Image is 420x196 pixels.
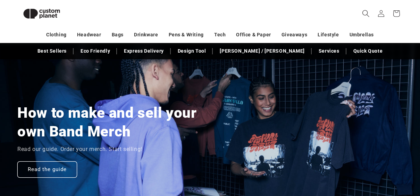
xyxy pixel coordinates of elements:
[318,29,339,41] a: Lifestyle
[315,45,343,57] a: Services
[174,45,210,57] a: Design Tool
[112,29,124,41] a: Bags
[17,161,77,178] a: Read the guide
[17,3,66,25] img: Custom Planet
[134,29,158,41] a: Drinkware
[236,29,271,41] a: Office & Paper
[350,29,374,41] a: Umbrellas
[17,144,142,154] p: Read our guide. Order your merch. Start selling!
[216,45,308,57] a: [PERSON_NAME] / [PERSON_NAME]
[77,29,101,41] a: Headwear
[46,29,67,41] a: Clothing
[17,104,207,141] h2: How to make and sell your own Band Merch
[358,6,373,21] summary: Search
[214,29,226,41] a: Tech
[350,45,386,57] a: Quick Quote
[34,45,70,57] a: Best Sellers
[282,29,307,41] a: Giveaways
[77,45,114,57] a: Eco Friendly
[120,45,167,57] a: Express Delivery
[169,29,204,41] a: Pens & Writing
